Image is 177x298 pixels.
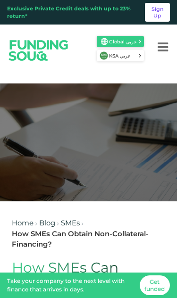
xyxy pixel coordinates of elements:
[7,5,142,20] div: Exclusive Private Credit deals with up to 23% return*
[109,52,138,59] span: KSA عربي
[12,218,34,227] a: Home
[109,38,138,45] span: Global عربي
[101,38,108,45] img: SA Flag
[7,277,137,294] div: Take your company to the next level with finance that arrives in days.
[61,218,80,227] a: SMEs
[140,275,170,295] a: Get funded
[1,31,76,70] img: Logo
[149,28,177,66] button: Menu
[100,51,108,60] img: SA Flag
[12,229,165,250] div: How SMEs Can Obtain Non-Collateral- Financing?
[145,3,170,22] a: Sign Up
[39,218,55,227] a: Blog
